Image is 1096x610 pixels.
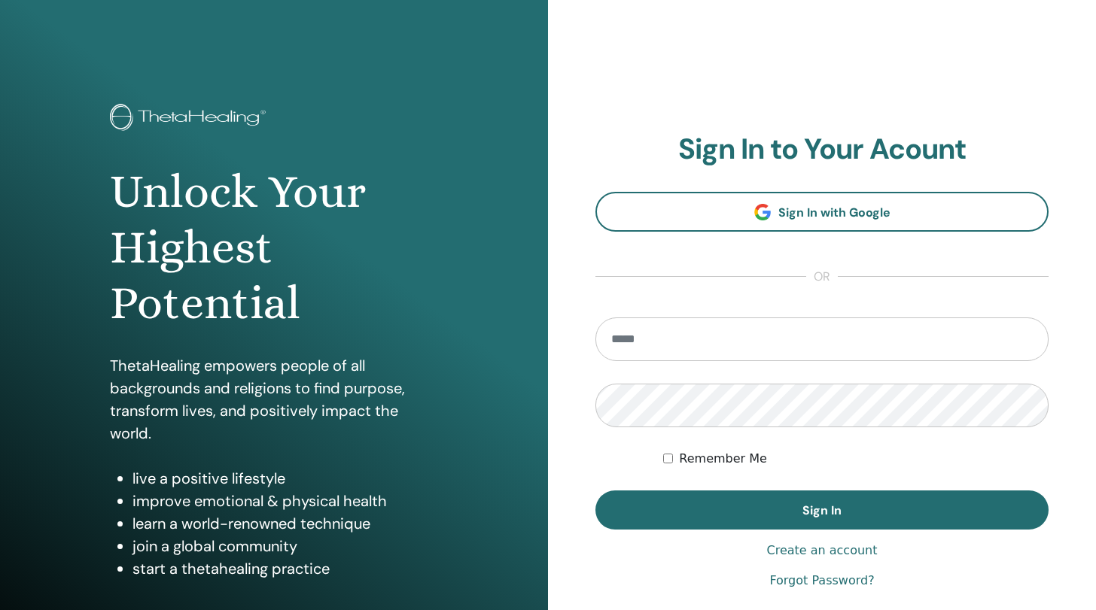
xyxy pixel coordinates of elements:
h1: Unlock Your Highest Potential [110,164,437,332]
span: Sign In with Google [778,205,890,220]
button: Sign In [595,490,1049,530]
li: learn a world-renowned technique [132,512,437,535]
a: Sign In with Google [595,192,1049,232]
a: Create an account [766,542,877,560]
li: start a thetahealing practice [132,557,437,580]
li: live a positive lifestyle [132,467,437,490]
a: Forgot Password? [769,572,874,590]
label: Remember Me [679,450,767,468]
div: Keep me authenticated indefinitely or until I manually logout [663,450,1049,468]
li: join a global community [132,535,437,557]
span: or [806,268,838,286]
li: improve emotional & physical health [132,490,437,512]
span: Sign In [802,502,842,518]
h2: Sign In to Your Acount [595,132,1049,167]
p: ThetaHealing empowers people of all backgrounds and religions to find purpose, transform lives, a... [110,354,437,445]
